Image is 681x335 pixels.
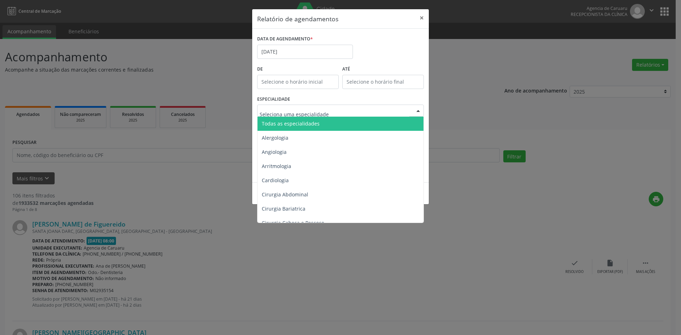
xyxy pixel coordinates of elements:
label: DATA DE AGENDAMENTO [257,34,313,45]
input: Selecione o horário inicial [257,75,339,89]
label: ATÉ [342,64,424,75]
span: Cirurgia Abdominal [262,191,308,198]
span: Cirurgia Bariatrica [262,205,305,212]
input: Selecione uma data ou intervalo [257,45,353,59]
label: ESPECIALIDADE [257,94,290,105]
input: Selecione o horário final [342,75,424,89]
span: Angiologia [262,149,287,155]
h5: Relatório de agendamentos [257,14,338,23]
span: Cirurgia Cabeça e Pescoço [262,219,324,226]
button: Close [415,9,429,27]
span: Cardiologia [262,177,289,184]
span: Arritmologia [262,163,291,169]
span: Todas as especialidades [262,120,320,127]
input: Seleciona uma especialidade [260,107,409,121]
span: Alergologia [262,134,288,141]
label: De [257,64,339,75]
